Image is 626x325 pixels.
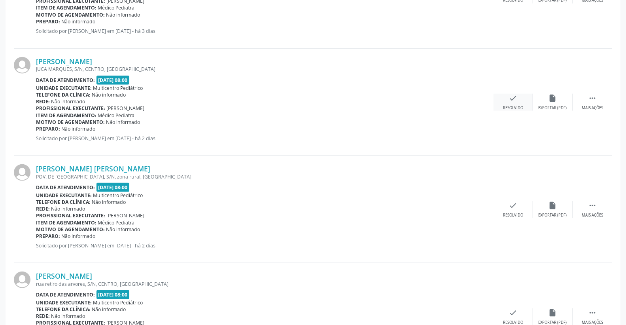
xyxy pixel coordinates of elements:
[588,201,597,210] i: 
[503,105,523,111] div: Resolvido
[36,98,50,105] b: Rede:
[36,272,92,280] a: [PERSON_NAME]
[36,119,105,125] b: Motivo de agendamento:
[36,164,150,173] a: [PERSON_NAME] [PERSON_NAME]
[36,173,494,180] div: POV. DE [GEOGRAPHIC_DATA], S/N, zona rural, [GEOGRAPHIC_DATA]
[51,313,85,319] span: Não informado
[36,299,92,306] b: Unidade executante:
[36,199,91,205] b: Telefone da clínica:
[36,66,494,72] div: JUCA MARQUES, S/N, CENTRO, [GEOGRAPHIC_DATA]
[548,308,557,317] i: insert_drive_file
[509,201,518,210] i: check
[14,57,30,74] img: img
[36,91,91,98] b: Telefone da clínica:
[92,199,126,205] span: Não informado
[36,125,60,132] b: Preparo:
[36,192,92,199] b: Unidade executante:
[36,4,96,11] b: Item de agendamento:
[93,299,143,306] span: Multicentro Pediátrico
[36,205,50,212] b: Rede:
[51,205,85,212] span: Não informado
[51,98,85,105] span: Não informado
[93,85,143,91] span: Multicentro Pediátrico
[36,112,96,119] b: Item de agendamento:
[14,164,30,181] img: img
[503,213,523,218] div: Resolvido
[106,119,140,125] span: Não informado
[96,76,130,85] span: [DATE] 08:00
[107,105,145,112] span: [PERSON_NAME]
[36,105,105,112] b: Profissional executante:
[36,291,95,298] b: Data de atendimento:
[92,91,126,98] span: Não informado
[36,77,95,84] b: Data de atendimento:
[539,105,567,111] div: Exportar (PDF)
[36,313,50,319] b: Rede:
[98,4,135,11] span: Médico Pediatra
[14,272,30,288] img: img
[62,233,96,239] span: Não informado
[588,308,597,317] i: 
[36,242,494,249] p: Solicitado por [PERSON_NAME] em [DATE] - há 2 dias
[92,306,126,313] span: Não informado
[509,94,518,103] i: check
[107,212,145,219] span: [PERSON_NAME]
[106,11,140,18] span: Não informado
[548,201,557,210] i: insert_drive_file
[93,192,143,199] span: Multicentro Pediátrico
[588,94,597,103] i: 
[106,226,140,233] span: Não informado
[36,233,60,239] b: Preparo:
[36,219,96,226] b: Item de agendamento:
[96,290,130,299] span: [DATE] 08:00
[36,281,494,287] div: rua retiro das arvores, S/N, CENTRO, [GEOGRAPHIC_DATA]
[36,57,92,66] a: [PERSON_NAME]
[96,183,130,192] span: [DATE] 08:00
[62,18,96,25] span: Não informado
[36,85,92,91] b: Unidade executante:
[582,213,603,218] div: Mais ações
[36,212,105,219] b: Profissional executante:
[36,18,60,25] b: Preparo:
[36,226,105,233] b: Motivo de agendamento:
[98,112,135,119] span: Médico Pediatra
[98,219,135,226] span: Médico Pediatra
[509,308,518,317] i: check
[548,94,557,103] i: insert_drive_file
[36,28,494,34] p: Solicitado por [PERSON_NAME] em [DATE] - há 3 dias
[36,11,105,18] b: Motivo de agendamento:
[539,213,567,218] div: Exportar (PDF)
[36,184,95,191] b: Data de atendimento:
[36,135,494,142] p: Solicitado por [PERSON_NAME] em [DATE] - há 2 dias
[582,105,603,111] div: Mais ações
[36,306,91,313] b: Telefone da clínica:
[62,125,96,132] span: Não informado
